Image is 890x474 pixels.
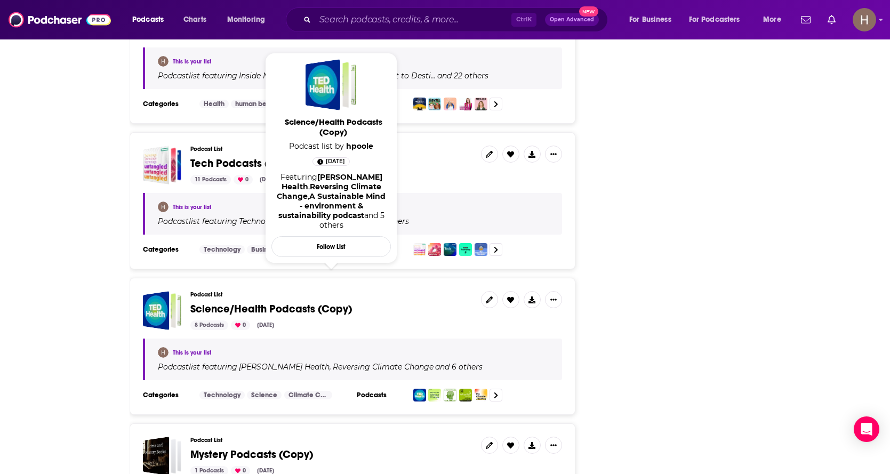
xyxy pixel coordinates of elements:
[331,363,434,371] a: Reversing Climate Change
[428,243,441,256] img: Reply All
[173,204,211,211] a: This is your list
[285,141,378,151] span: Podcast list by
[125,11,178,28] button: open menu
[158,202,169,212] img: hpoole
[143,146,182,184] a: Tech Podcasts (Copy)
[437,71,488,81] p: and 22 others
[853,8,876,31] span: Logged in as hpoole
[239,217,324,226] h4: Technology Untangled
[158,56,169,67] img: hpoole
[545,146,562,163] button: Show More Button
[237,71,316,80] a: Inside Mental Health
[579,6,598,17] span: New
[511,13,536,27] span: Ctrl K
[158,362,549,372] div: Podcast list featuring
[158,216,549,226] div: Podcast list featuring
[756,11,795,28] button: open menu
[277,182,381,201] a: Reversing Climate Change
[315,11,511,28] input: Search podcasts, credits, & more...
[190,303,352,315] a: Science/Health Podcasts (Copy)
[9,10,111,30] img: Podchaser - Follow, Share and Rate Podcasts
[428,98,441,110] img: Mental - The Podcast to Destigmatise Mental Health
[190,291,472,298] h3: Podcast List
[413,98,426,110] img: Inside Mental Health
[255,175,281,184] div: [DATE]
[231,320,250,330] div: 0
[413,243,426,256] img: Technology Untangled
[143,291,182,330] a: Science/Health Podcasts (Copy)
[622,11,685,28] button: open menu
[274,117,393,137] span: Science/Health Podcasts (Copy)
[326,156,345,167] span: [DATE]
[190,158,299,170] a: Tech Podcasts (Copy)
[682,11,756,28] button: open menu
[231,100,279,108] a: human behavior
[282,172,382,191] a: TED Health
[239,71,316,80] h4: Inside Mental Health
[444,98,456,110] img: Hurt to Healing: Mental Health & Wellbeing
[190,437,472,444] h3: Podcast List
[550,17,594,22] span: Open Advanced
[239,363,330,371] h4: [PERSON_NAME] Health
[459,98,472,110] img: CLEANING UP YOUR MENTAL MESS with Dr. Caroline Leaf
[629,12,671,27] span: For Business
[237,217,324,226] a: Technology Untangled
[853,8,876,31] button: Show profile menu
[190,175,231,184] div: 11 Podcasts
[330,362,331,372] span: ,
[333,363,434,371] h4: Reversing Climate Change
[853,8,876,31] img: User Profile
[689,12,740,27] span: For Podcasters
[158,71,549,81] div: Podcast list featuring
[220,11,279,28] button: open menu
[143,245,191,254] h3: Categories
[190,449,313,461] a: Mystery Podcasts (Copy)
[797,11,815,29] a: Show notifications dropdown
[190,302,352,316] span: Science/Health Podcasts (Copy)
[247,245,283,254] a: Business
[763,12,781,27] span: More
[312,157,350,166] a: Apr 9th, 2024
[199,100,229,108] a: Health
[475,98,487,110] img: Mental State: Straight talk about all things mental health and more
[276,172,387,230] div: Featuring and 5 others
[237,363,330,371] a: [PERSON_NAME] Health
[132,12,164,27] span: Podcasts
[190,448,313,461] span: Mystery Podcasts (Copy)
[247,391,282,399] a: Science
[444,243,456,256] img: Slate Technology
[190,146,472,152] h3: Podcast List
[854,416,879,442] div: Open Intercom Messenger
[158,347,169,358] img: hpoole
[346,141,373,151] a: hpoole
[475,243,487,256] img: Big Technology Podcast
[308,182,310,191] span: ,
[545,291,562,308] button: Show More Button
[435,362,483,372] p: and 6 others
[308,191,309,201] span: ,
[190,157,299,170] span: Tech Podcasts (Copy)
[183,12,206,27] span: Charts
[190,320,228,330] div: 8 Podcasts
[234,175,253,184] div: 0
[823,11,840,29] a: Show notifications dropdown
[357,391,405,399] h3: Podcasts
[271,236,391,257] button: Follow List
[199,245,245,254] a: Technology
[173,58,211,65] a: This is your list
[306,59,357,110] a: Science/Health Podcasts (Copy)
[284,391,332,399] a: Climate Change
[444,389,456,401] img: A Sustainable Mind - environment & sustainability podcast
[278,191,386,220] a: A Sustainable Mind - environment & sustainability podcast
[173,349,211,356] a: This is your list
[227,12,265,27] span: Monitoring
[428,389,441,401] img: Reversing Climate Change
[177,11,213,28] a: Charts
[459,389,472,401] img: Saltgrass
